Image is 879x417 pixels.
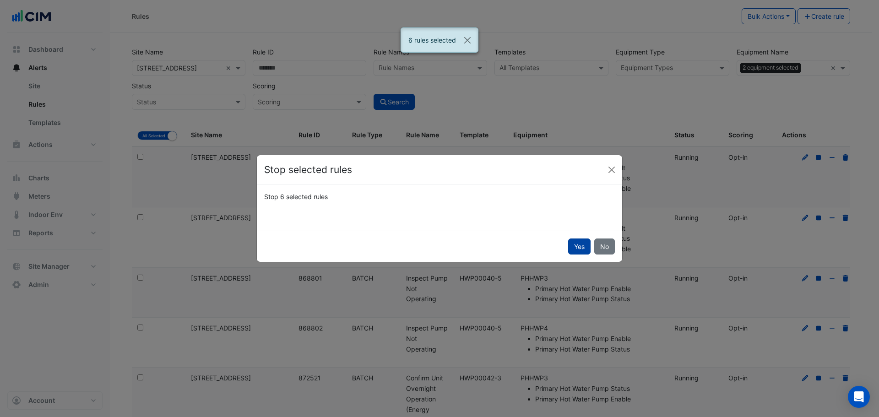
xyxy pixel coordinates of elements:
div: Stop 6 selected rules [259,192,620,201]
button: Yes [568,238,591,255]
button: Close [457,28,478,53]
h4: Stop selected rules [264,162,352,177]
button: Close [605,163,619,177]
div: Open Intercom Messenger [848,386,870,408]
ngb-alert: 6 rules selected [401,27,478,53]
button: No [594,238,615,255]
